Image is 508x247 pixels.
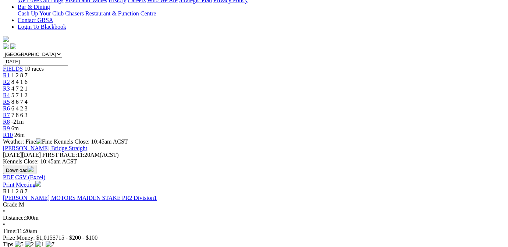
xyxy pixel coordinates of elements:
[11,119,24,125] span: -21m
[24,66,44,72] span: 10 races
[14,132,25,138] span: 26m
[18,4,50,10] a: Bar & Dining
[42,152,77,158] span: FIRST RACE:
[36,138,52,145] img: Fine
[3,145,87,151] a: [PERSON_NAME] Bridge Straight
[3,92,10,98] a: R4
[42,152,119,158] span: 11:20AM(ACST)
[15,174,45,180] a: CSV (Excel)
[11,105,28,112] span: 6 4 2 3
[3,125,10,131] a: R9
[3,119,10,125] a: R8
[11,85,28,92] span: 4 7 2 1
[54,138,128,145] span: Kennels Close: 10:45am ACST
[10,43,16,49] img: twitter.svg
[3,181,41,188] a: Print Meeting
[3,79,10,85] a: R2
[11,188,28,194] span: 1 2 8 7
[3,138,54,145] span: Weather: Fine
[3,221,5,227] span: •
[65,10,156,17] a: Chasers Restaurant & Function Centre
[3,208,5,214] span: •
[3,43,9,49] img: facebook.svg
[3,158,505,165] div: Kennels Close: 10:45am ACST
[3,36,9,42] img: logo-grsa-white.png
[18,10,64,17] a: Cash Up Your Club
[3,228,17,234] span: Time:
[35,181,41,187] img: printer.svg
[3,195,157,201] a: [PERSON_NAME] MOTORS MAIDEN STAKE PR2 Division1
[3,105,10,112] a: R6
[11,99,28,105] span: 8 6 7 4
[3,215,25,221] span: Distance:
[11,125,19,131] span: 6m
[18,17,53,23] a: Contact GRSA
[3,112,10,118] a: R7
[3,228,505,234] div: 11:20am
[3,58,68,66] input: Select date
[11,92,28,98] span: 5 7 1 2
[3,85,10,92] a: R3
[3,201,19,208] span: Grade:
[11,79,28,85] span: 8 4 1 6
[3,66,23,72] a: FIELDS
[11,112,28,118] span: 7 8 6 3
[3,132,13,138] a: R10
[3,152,41,158] span: [DATE]
[3,99,10,105] a: R5
[3,72,10,78] a: R1
[28,166,33,172] img: download.svg
[18,10,505,17] div: Bar & Dining
[3,215,505,221] div: 300m
[3,188,10,194] span: R1
[3,165,36,174] button: Download
[11,72,28,78] span: 1 2 8 7
[18,24,66,30] a: Login To Blackbook
[3,201,505,208] div: M
[3,234,505,241] div: Prize Money: $1,015
[53,234,98,241] span: $715 - $200 - $100
[3,174,505,181] div: Download
[3,174,14,180] a: PDF
[3,152,22,158] span: [DATE]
